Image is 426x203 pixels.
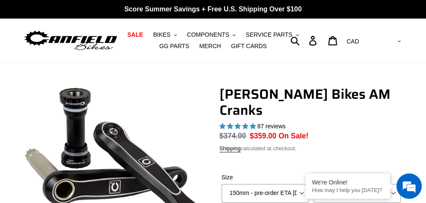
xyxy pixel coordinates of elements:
[279,130,309,141] span: On Sale!
[195,41,225,52] a: MERCH
[250,132,277,140] span: $359.00
[220,144,403,153] div: calculated at checkout.
[127,31,143,38] span: SALE
[312,187,384,193] p: How may I help you today?
[257,123,285,130] span: 87 reviews
[159,43,189,50] span: GG PARTS
[222,173,309,182] label: Size
[153,31,171,38] span: BIKES
[123,29,147,41] a: SALE
[231,43,267,50] span: GIFT CARDS
[220,86,403,119] h1: [PERSON_NAME] Bikes AM Cranks
[220,132,246,140] s: $374.00
[227,41,271,52] a: GIFT CARDS
[313,173,401,182] label: Bottom-Bracket
[183,29,240,41] button: COMPONENTS
[23,29,118,52] img: Canfield Bikes
[149,29,181,41] button: BIKES
[199,43,221,50] span: MERCH
[187,31,229,38] span: COMPONENTS
[246,31,292,38] span: SERVICE PARTS
[312,179,384,186] div: We're Online!
[155,41,193,52] a: GG PARTS
[220,145,241,152] a: Shipping
[220,123,258,130] span: 4.97 stars
[241,29,303,41] button: SERVICE PARTS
